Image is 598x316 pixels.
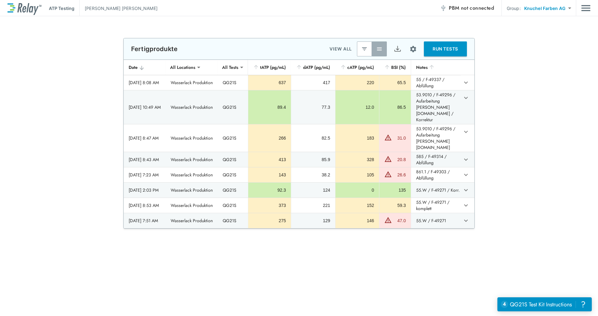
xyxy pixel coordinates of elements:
[461,185,471,195] button: expand row
[253,79,286,86] div: 637
[438,2,496,14] button: PBM not connected
[384,134,392,141] img: Warning
[124,60,474,228] table: sticky table
[129,156,161,163] div: [DATE] 8:43 AM
[296,156,330,163] div: 85.9
[129,104,161,110] div: [DATE] 10:49 AM
[411,75,461,90] td: 55 / F-49337 / Abfüllung
[253,202,286,208] div: 373
[393,135,406,141] div: 31.0
[166,213,218,228] td: Wasserlack Produktion
[384,155,392,163] img: Warning
[393,156,406,163] div: 20.8
[424,41,467,56] button: RUN TESTS
[461,77,471,88] button: expand row
[340,135,374,141] div: 183
[129,187,161,193] div: [DATE] 2:03 PM
[384,202,406,208] div: 59.3
[581,2,591,14] img: Drawer Icon
[461,93,471,103] button: expand row
[384,216,392,224] img: Warning
[411,183,461,198] td: 55.W / F-49271 / Korr.
[461,215,471,226] button: expand row
[497,297,592,311] iframe: Resource center
[461,4,494,12] span: not connected
[405,41,421,57] button: Site setup
[253,187,286,193] div: 92.3
[166,183,218,198] td: Wasserlack Produktion
[411,167,461,182] td: 861.1 / F-49303 / Abfüllung
[253,135,286,141] div: 266
[166,124,218,152] td: Wasserlack Produktion
[581,2,591,14] button: Main menu
[124,60,166,75] th: Date
[340,202,374,208] div: 152
[330,45,352,53] p: VIEW ALL
[340,156,374,163] div: 328
[296,187,330,193] div: 124
[384,104,406,110] div: 86.5
[296,135,330,141] div: 82.5
[218,90,248,124] td: QG21S
[7,2,41,15] img: LuminUltra Relay
[440,5,446,11] img: Offline Icon
[166,61,200,74] div: All Locations
[411,124,461,152] td: 53.9010 / F-49296 / Aufarbeitung [PERSON_NAME][DOMAIN_NAME]
[340,172,374,178] div: 105
[253,156,286,163] div: 413
[129,202,161,208] div: [DATE] 8:53 AM
[393,172,406,178] div: 26.6
[218,213,248,228] td: QG21S
[296,172,330,178] div: 38.2
[218,61,243,74] div: All Tests
[218,167,248,182] td: QG21S
[218,198,248,213] td: QG21S
[85,5,158,12] p: [PERSON_NAME] [PERSON_NAME]
[340,104,374,110] div: 12.0
[166,198,218,213] td: Wasserlack Produktion
[384,64,406,71] div: BSI (%)
[461,154,471,165] button: expand row
[218,124,248,152] td: QG21S
[411,213,461,228] td: 55.W / F-49271
[376,46,382,52] img: View All
[296,218,330,224] div: 129
[409,45,417,53] img: Settings Icon
[384,170,392,178] img: Warning
[461,170,471,180] button: expand row
[166,90,218,124] td: Wasserlack Produktion
[340,79,374,86] div: 220
[218,75,248,90] td: QG21S
[461,200,471,211] button: expand row
[253,172,286,178] div: 143
[411,198,461,213] td: 55.W / F-49271 / komplett
[507,5,521,12] p: Group:
[461,127,471,137] button: expand row
[49,5,74,12] p: ATP Testing
[253,64,286,71] div: tATP (pg/mL)
[393,218,406,224] div: 47.0
[218,183,248,198] td: QG21S
[296,79,330,86] div: 417
[361,46,368,52] img: Latest
[390,41,405,56] button: Export
[340,218,374,224] div: 146
[411,152,461,167] td: 585 / F-49314 / Abfüllung
[384,79,406,86] div: 65.5
[129,172,161,178] div: [DATE] 7:23 AM
[129,135,161,141] div: [DATE] 8:47 AM
[218,152,248,167] td: QG21S
[166,167,218,182] td: Wasserlack Produktion
[340,64,374,71] div: cATP (pg/mL)
[129,79,161,86] div: [DATE] 8:08 AM
[296,64,330,71] div: dATP (pg/mL)
[416,64,456,71] div: Notes
[296,202,330,208] div: 221
[449,4,494,12] span: PBM
[166,152,218,167] td: Wasserlack Produktion
[411,90,461,124] td: 53.9010 / F-49296 / Aufarbeitung [PERSON_NAME][DOMAIN_NAME] / Korrektur
[131,45,178,53] p: Fertigprodukte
